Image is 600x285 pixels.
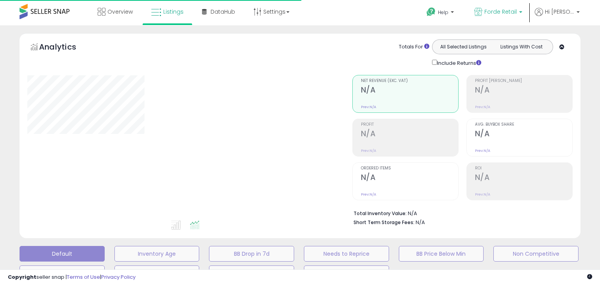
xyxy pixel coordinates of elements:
h2: N/A [475,129,572,140]
h2: N/A [475,85,572,96]
h2: N/A [361,85,458,96]
button: All Selected Listings [434,42,493,52]
span: Hi [PERSON_NAME] [545,8,574,16]
button: Selling @ Max [114,265,200,281]
span: Profit [PERSON_NAME] [475,79,572,83]
button: Listings With Cost [492,42,550,52]
small: Prev: N/A [475,148,490,153]
button: Default [20,246,105,262]
li: N/A [354,208,567,217]
a: Hi [PERSON_NAME] [535,8,580,25]
h2: N/A [361,129,458,140]
div: Totals For [399,43,429,51]
span: Ordered Items [361,166,458,171]
small: Prev: N/A [475,192,490,197]
div: seller snap | | [8,274,136,281]
span: DataHub [211,8,235,16]
a: Privacy Policy [101,273,136,281]
small: Prev: N/A [475,105,490,109]
span: Help [438,9,448,16]
a: Terms of Use [67,273,100,281]
span: Listings [163,8,184,16]
span: Overview [107,8,133,16]
button: Items Being Repriced [209,265,294,281]
span: Forde Retail [484,8,517,16]
small: Prev: N/A [361,105,376,109]
small: Prev: N/A [361,192,376,197]
span: N/A [416,219,425,226]
button: 30 Day Decrease [304,265,389,281]
span: Net Revenue (Exc. VAT) [361,79,458,83]
h2: N/A [475,173,572,183]
button: Inventory Age [114,246,200,262]
span: Avg. Buybox Share [475,123,572,127]
h2: N/A [361,173,458,183]
b: Short Term Storage Fees: [354,219,414,226]
button: BB Price Below Min [399,246,484,262]
span: ROI [475,166,572,171]
button: Needs to Reprice [304,246,389,262]
button: BB Drop in 7d [209,246,294,262]
span: Profit [361,123,458,127]
b: Total Inventory Value: [354,210,407,217]
small: Prev: N/A [361,148,376,153]
h5: Analytics [39,41,91,54]
i: Get Help [426,7,436,17]
div: Include Returns [426,58,491,67]
a: Help [420,1,462,25]
strong: Copyright [8,273,36,281]
button: Top Sellers [20,265,105,281]
button: Non Competitive [493,246,579,262]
